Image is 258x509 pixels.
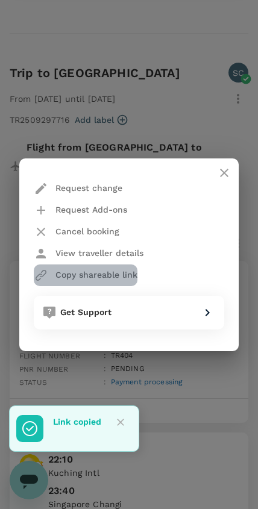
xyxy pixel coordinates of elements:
button: Request change [34,178,122,199]
button: Cancel booking [34,221,119,243]
p: Request change [55,182,122,194]
button: Close [112,413,130,431]
p: Request Add-ons [55,204,127,216]
span: Get Support [60,307,112,317]
button: Request Add-ons [34,199,127,221]
p: Cancel booking [55,225,119,237]
button: View traveller details [34,243,143,264]
p: Link copied [53,416,102,428]
button: Copy shareable link [34,264,137,286]
p: View traveller details [55,247,143,259]
p: Copy shareable link [55,269,137,281]
button: close [210,158,239,187]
